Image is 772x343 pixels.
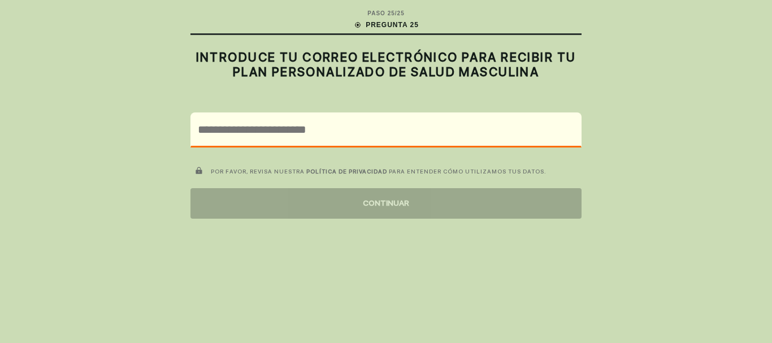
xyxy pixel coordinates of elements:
h2: INTRODUCE TU CORREO ELECTRÓNICO PARA RECIBIR TU PLAN PERSONALIZADO DE SALUD MASCULINA [190,50,582,80]
div: PASO 25 / 25 [367,9,404,18]
div: CONTINUAR [190,188,582,219]
span: POR FAVOR, REVISA NUESTRA PARA ENTENDER CÓMO UTILIZAMOS TUS DATOS. [211,168,547,175]
a: POLÍTICA DE PRIVACIDAD [306,168,387,175]
div: PREGUNTA 25 [353,20,419,30]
